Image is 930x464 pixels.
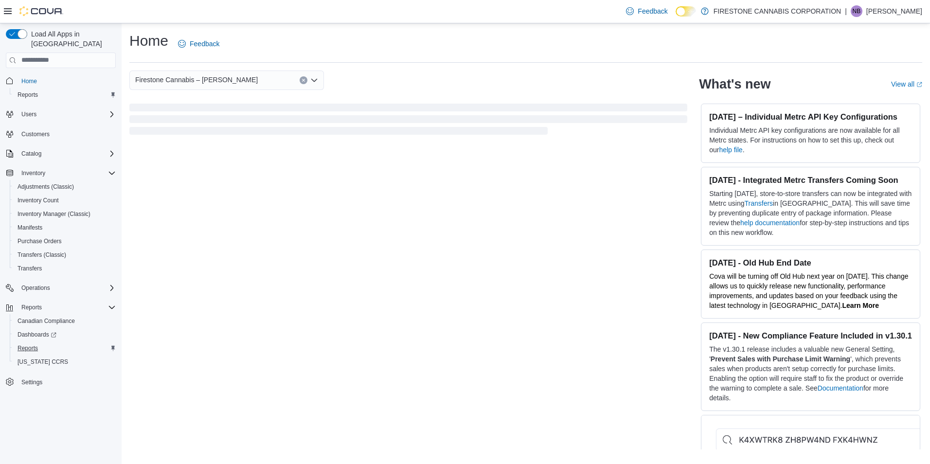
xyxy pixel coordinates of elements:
[310,76,318,84] button: Open list of options
[10,341,120,355] button: Reports
[709,258,912,268] h3: [DATE] - Old Hub End Date
[18,148,45,160] button: Catalog
[740,219,800,227] a: help documentation
[714,5,841,17] p: FIRESTONE CANNABIS CORPORATION
[845,5,847,17] p: |
[14,356,116,368] span: Washington CCRS
[622,1,671,21] a: Feedback
[10,180,120,194] button: Adjustments (Classic)
[2,127,120,141] button: Customers
[14,181,116,193] span: Adjustments (Classic)
[14,342,116,354] span: Reports
[711,355,850,363] strong: Prevent Sales with Purchase Limit Warning
[2,107,120,121] button: Users
[21,110,36,118] span: Users
[14,222,46,233] a: Manifests
[18,183,74,191] span: Adjustments (Classic)
[18,317,75,325] span: Canadian Compliance
[18,128,116,140] span: Customers
[18,148,116,160] span: Catalog
[699,76,770,92] h2: What's new
[709,344,912,403] p: The v1.30.1 release includes a valuable new General Setting, ' ', which prevents sales when produ...
[135,74,258,86] span: Firestone Cannabis – [PERSON_NAME]
[18,167,116,179] span: Inventory
[14,329,60,340] a: Dashboards
[14,208,94,220] a: Inventory Manager (Classic)
[709,189,912,237] p: Starting [DATE], store-to-store transfers can now be integrated with Metrc using in [GEOGRAPHIC_D...
[719,146,742,154] a: help file
[18,358,68,366] span: [US_STATE] CCRS
[18,108,116,120] span: Users
[14,195,116,206] span: Inventory Count
[709,125,912,155] p: Individual Metrc API key configurations are now available for all Metrc states. For instructions ...
[129,106,687,137] span: Loading
[6,70,116,414] nav: Complex example
[21,303,42,311] span: Reports
[2,74,120,88] button: Home
[709,272,908,309] span: Cova will be turning off Old Hub next year on [DATE]. This change allows us to quickly release ne...
[14,235,66,247] a: Purchase Orders
[14,195,63,206] a: Inventory Count
[14,263,116,274] span: Transfers
[851,5,862,17] div: nichol babiak
[21,284,50,292] span: Operations
[18,75,41,87] a: Home
[21,77,37,85] span: Home
[2,301,120,314] button: Reports
[2,375,120,389] button: Settings
[709,175,912,185] h3: [DATE] - Integrated Metrc Transfers Coming Soon
[745,199,773,207] a: Transfers
[27,29,116,49] span: Load All Apps in [GEOGRAPHIC_DATA]
[709,331,912,340] h3: [DATE] - New Compliance Feature Included in v1.30.1
[818,384,863,392] a: Documentation
[14,315,116,327] span: Canadian Compliance
[18,91,38,99] span: Reports
[300,76,307,84] button: Clear input
[18,331,56,339] span: Dashboards
[18,251,66,259] span: Transfers (Classic)
[18,282,54,294] button: Operations
[676,6,696,17] input: Dark Mode
[18,344,38,352] span: Reports
[916,82,922,88] svg: External link
[18,75,116,87] span: Home
[14,329,116,340] span: Dashboards
[18,108,40,120] button: Users
[14,222,116,233] span: Manifests
[18,375,116,388] span: Settings
[18,167,49,179] button: Inventory
[14,89,42,101] a: Reports
[709,112,912,122] h3: [DATE] – Individual Metrc API Key Configurations
[14,342,42,354] a: Reports
[18,196,59,204] span: Inventory Count
[18,128,54,140] a: Customers
[14,263,46,274] a: Transfers
[190,39,219,49] span: Feedback
[10,328,120,341] a: Dashboards
[2,147,120,161] button: Catalog
[10,207,120,221] button: Inventory Manager (Classic)
[18,265,42,272] span: Transfers
[10,194,120,207] button: Inventory Count
[14,89,116,101] span: Reports
[10,88,120,102] button: Reports
[21,378,42,386] span: Settings
[14,315,79,327] a: Canadian Compliance
[19,6,63,16] img: Cova
[18,376,46,388] a: Settings
[10,248,120,262] button: Transfers (Classic)
[18,302,116,313] span: Reports
[866,5,922,17] p: [PERSON_NAME]
[21,150,41,158] span: Catalog
[21,169,45,177] span: Inventory
[842,302,879,309] a: Learn More
[10,314,120,328] button: Canadian Compliance
[10,355,120,369] button: [US_STATE] CCRS
[10,234,120,248] button: Purchase Orders
[14,208,116,220] span: Inventory Manager (Classic)
[14,356,72,368] a: [US_STATE] CCRS
[853,5,861,17] span: nb
[2,281,120,295] button: Operations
